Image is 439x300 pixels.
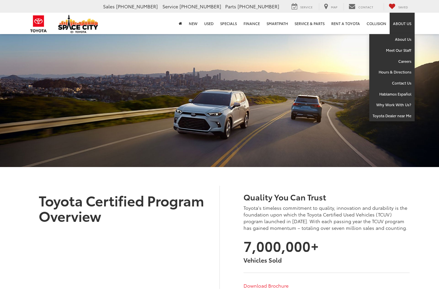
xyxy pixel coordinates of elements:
[369,78,415,89] a: Contact Us
[244,282,289,289] a: Download Brochure
[369,45,415,56] a: Meet Our Staff
[39,192,205,223] h1: Toyota Certified Program Overview
[185,13,201,34] a: New
[162,3,178,10] span: Service
[287,3,318,10] a: Service
[344,3,378,10] a: Contact
[363,13,390,34] a: Collision
[103,3,115,10] span: Sales
[369,100,415,111] a: Why Work With Us?
[244,238,410,253] h2: 7,000,000+
[225,3,236,10] span: Parts
[179,3,221,10] span: [PHONE_NUMBER]
[369,89,415,100] a: Hablamos Español
[26,13,51,35] img: Toyota
[328,13,363,34] a: Rent a Toyota
[244,192,410,201] h3: Quality You Can Trust
[217,13,240,34] a: Specials
[244,204,410,231] p: Toyota's timeless commitment to quality, innovation and durability is the foundation upon which t...
[369,111,415,121] a: Toyota Dealer near Me
[358,5,373,9] span: Contact
[369,34,415,45] a: About Us
[291,13,328,34] a: Service & Parts
[331,5,337,9] span: Map
[238,3,279,10] span: [PHONE_NUMBER]
[300,5,313,9] span: Service
[240,13,263,34] a: Finance
[369,67,415,78] a: Hours & Directions
[263,13,291,34] a: SmartPath
[369,56,415,67] a: Careers
[244,257,410,264] h4: Vehicles Sold
[201,13,217,34] a: Used
[116,3,158,10] span: [PHONE_NUMBER]
[175,13,185,34] a: Home
[390,13,415,34] a: About Us
[398,5,408,9] span: Saved
[384,3,413,10] a: My Saved Vehicles
[319,3,342,10] a: Map
[58,15,98,33] img: Space City Toyota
